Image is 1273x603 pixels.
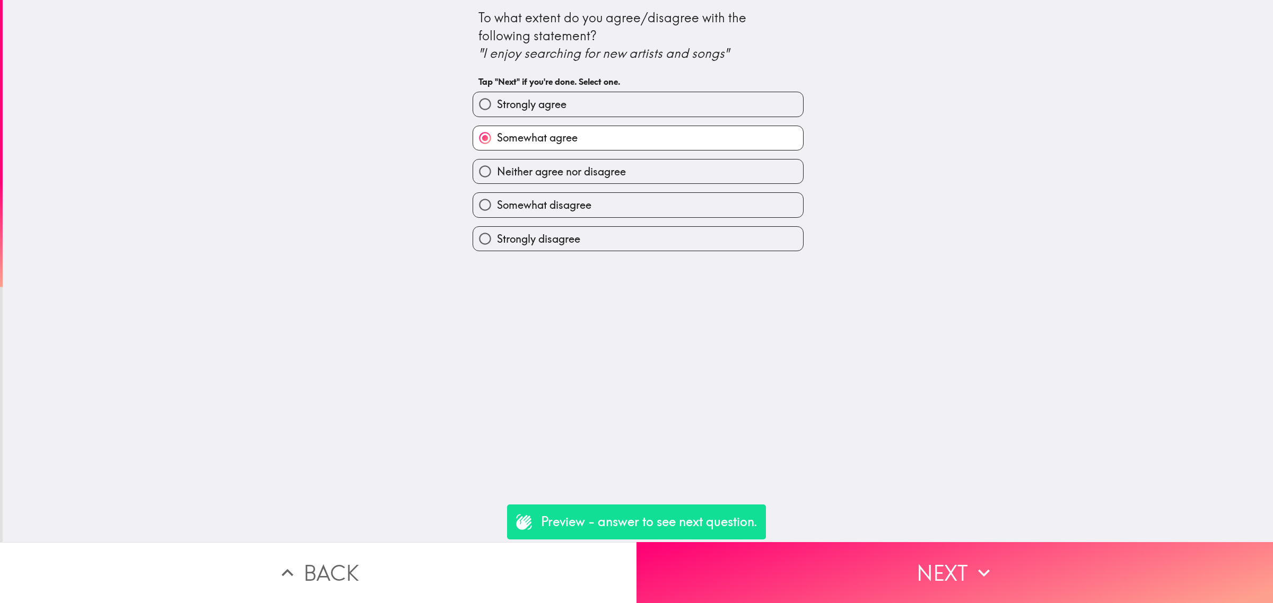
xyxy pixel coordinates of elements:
button: Somewhat agree [473,126,803,150]
span: Strongly disagree [497,232,580,246]
button: Strongly agree [473,92,803,116]
span: Somewhat disagree [497,198,591,212]
span: Somewhat agree [497,130,578,145]
button: Somewhat disagree [473,193,803,217]
button: Strongly disagree [473,227,803,251]
button: Neither agree nor disagree [473,159,803,183]
button: Next [636,542,1273,603]
div: To what extent do you agree/disagree with the following statement? [478,9,798,63]
p: Preview - answer to see next question. [541,513,757,531]
span: Neither agree nor disagree [497,164,626,179]
span: Strongly agree [497,97,566,112]
h6: Tap "Next" if you're done. Select one. [478,76,798,87]
i: "I enjoy searching for new artists and songs" [478,45,729,61]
